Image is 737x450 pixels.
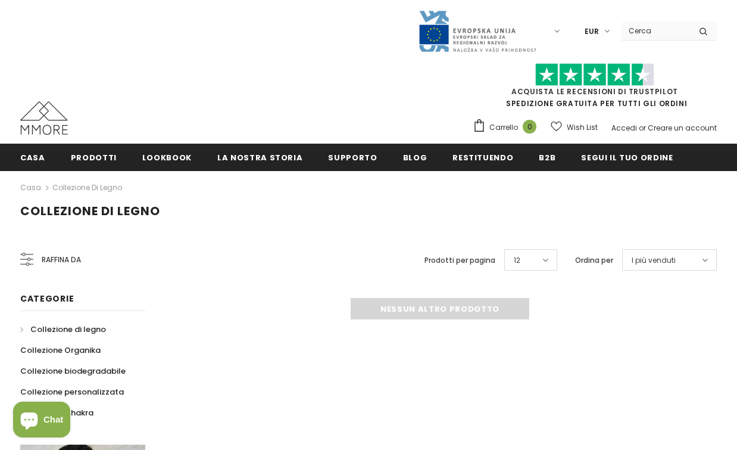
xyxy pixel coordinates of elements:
[452,144,513,170] a: Restituendo
[30,324,106,335] span: Collezione di legno
[42,253,81,266] span: Raffina da
[20,293,74,305] span: Categorie
[622,22,690,39] input: Search Site
[575,255,613,266] label: Ordina per
[611,123,637,133] a: Accedi
[648,123,717,133] a: Creare un account
[418,26,537,36] a: Javni Razpis
[567,122,598,134] span: Wish List
[20,203,160,219] span: Collezione di legno
[20,152,45,163] span: Casa
[581,144,673,170] a: Segui il tuo ordine
[424,255,495,266] label: Prodotti per pagina
[539,144,555,170] a: B2B
[217,152,302,163] span: La nostra storia
[514,255,520,266] span: 12
[539,152,555,163] span: B2B
[71,144,117,170] a: Prodotti
[52,182,122,193] a: Collezione di legno
[20,319,106,340] a: Collezione di legno
[489,122,518,134] span: Carrello
[328,152,377,163] span: supporto
[10,402,74,440] inbox-online-store-chat: Shopify online store chat
[523,120,536,134] span: 0
[535,63,654,86] img: Fidati di Pilot Stars
[551,117,598,138] a: Wish List
[71,152,117,163] span: Prodotti
[20,101,68,135] img: Casi MMORE
[452,152,513,163] span: Restituendo
[511,86,678,97] a: Acquista le recensioni di TrustPilot
[20,381,124,402] a: Collezione personalizzata
[20,144,45,170] a: Casa
[20,386,124,398] span: Collezione personalizzata
[403,144,427,170] a: Blog
[585,26,599,38] span: EUR
[473,119,542,136] a: Carrello 0
[639,123,646,133] span: or
[403,152,427,163] span: Blog
[20,365,126,377] span: Collezione biodegradabile
[142,144,192,170] a: Lookbook
[142,152,192,163] span: Lookbook
[473,69,717,108] span: SPEDIZIONE GRATUITA PER TUTTI GLI ORDINI
[217,144,302,170] a: La nostra storia
[20,345,101,356] span: Collezione Organika
[20,361,126,381] a: Collezione biodegradabile
[581,152,673,163] span: Segui il tuo ordine
[328,144,377,170] a: supporto
[632,255,676,266] span: I più venduti
[20,181,41,195] a: Casa
[418,10,537,53] img: Javni Razpis
[20,340,101,361] a: Collezione Organika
